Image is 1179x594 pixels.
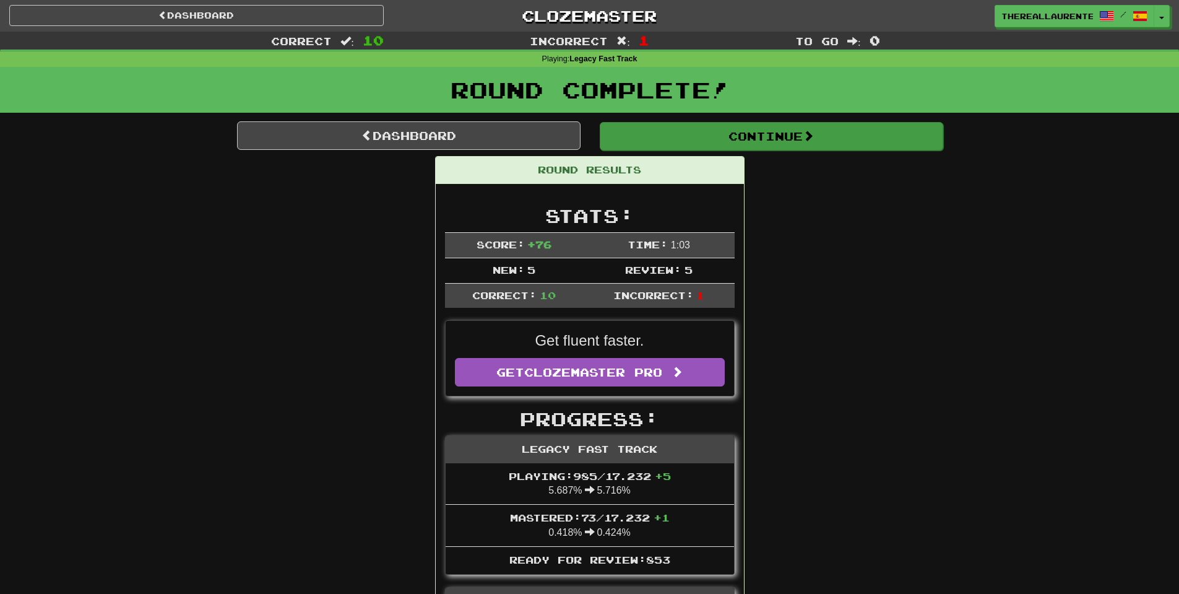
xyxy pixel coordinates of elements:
[445,206,735,226] h2: Stats:
[600,122,943,151] button: Continue
[445,409,735,429] h2: Progress:
[616,36,630,46] span: :
[870,33,880,48] span: 0
[509,470,671,482] span: Playing: 985 / 17.232
[527,238,551,250] span: + 76
[654,512,670,523] span: + 1
[1001,11,1093,22] span: thereallaurente
[530,35,608,47] span: Incorrect
[446,504,734,547] li: 0.418% 0.424%
[795,35,839,47] span: To go
[477,238,525,250] span: Score:
[4,77,1175,102] h1: Round Complete!
[671,240,690,250] span: 1 : 0 3
[271,35,332,47] span: Correct
[9,5,384,26] a: Dashboard
[847,36,861,46] span: :
[613,289,694,301] span: Incorrect:
[655,470,671,482] span: + 5
[527,264,535,276] span: 5
[472,289,537,301] span: Correct:
[493,264,525,276] span: New:
[625,264,681,276] span: Review:
[340,36,354,46] span: :
[685,264,693,276] span: 5
[1120,10,1126,19] span: /
[569,55,637,63] strong: Legacy Fast Track
[237,121,581,150] a: Dashboard
[995,5,1154,27] a: thereallaurente /
[540,289,556,301] span: 10
[402,5,777,27] a: Clozemaster
[446,463,734,505] li: 5.687% 5.716%
[455,330,725,351] p: Get fluent faster.
[696,289,704,301] span: 1
[363,33,384,48] span: 10
[639,33,649,48] span: 1
[455,358,725,387] a: GetClozemaster Pro
[446,436,734,463] div: Legacy Fast Track
[524,365,662,379] span: Clozemaster Pro
[510,512,670,523] span: Mastered: 73 / 17.232
[436,157,744,184] div: Round Results
[628,238,668,250] span: Time:
[509,554,670,566] span: Ready for Review: 853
